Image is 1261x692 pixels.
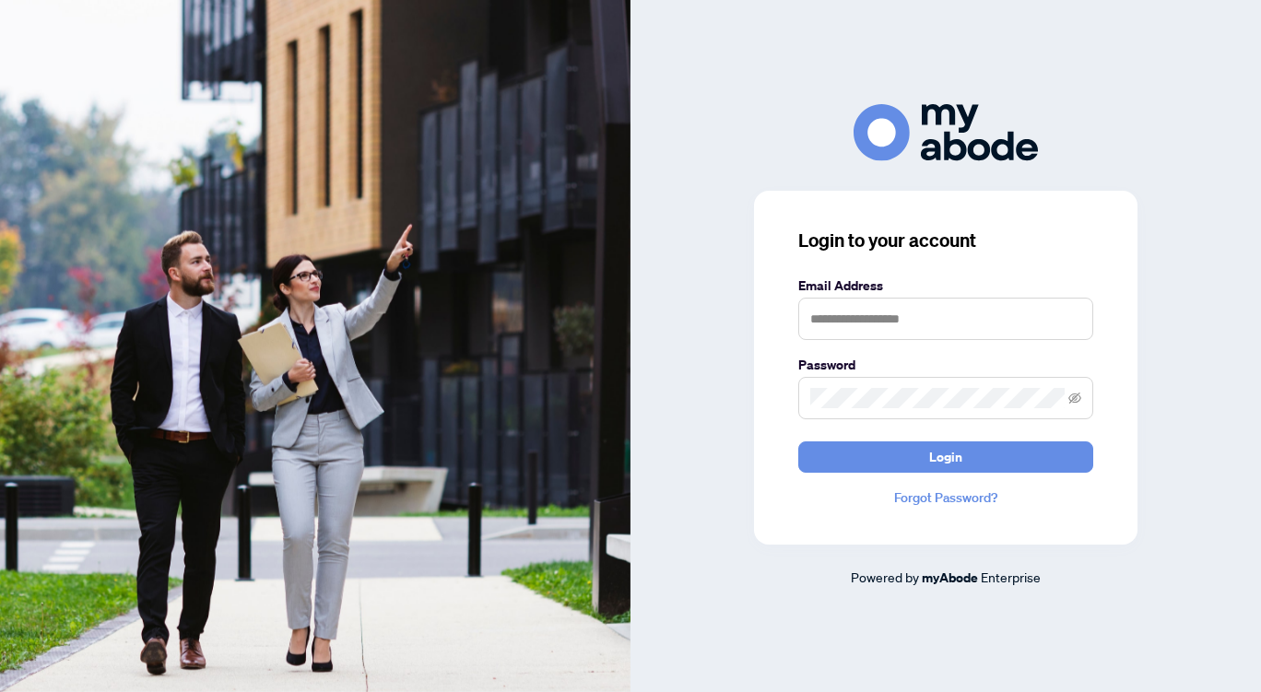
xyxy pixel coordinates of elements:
img: ma-logo [854,104,1038,160]
h3: Login to your account [798,228,1093,253]
a: myAbode [922,568,978,588]
label: Password [798,355,1093,375]
a: Forgot Password? [798,487,1093,508]
span: Login [929,442,962,472]
span: Enterprise [981,569,1041,585]
span: Powered by [851,569,919,585]
label: Email Address [798,276,1093,296]
button: Login [798,441,1093,473]
span: eye-invisible [1068,392,1081,405]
